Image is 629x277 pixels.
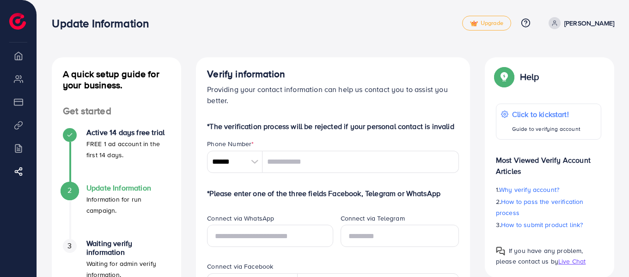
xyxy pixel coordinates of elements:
[564,18,614,29] p: [PERSON_NAME]
[496,197,584,217] span: How to pass the verification process
[207,262,273,271] label: Connect via Facebook
[52,17,156,30] h3: Update Information
[86,184,170,192] h4: Update Information
[590,235,622,270] iframe: Chat
[52,68,181,91] h4: A quick setup guide for your business.
[207,68,459,80] h4: Verify information
[512,123,580,135] p: Guide to verifying account
[512,109,580,120] p: Click to kickstart!
[501,220,583,229] span: How to submit product link?
[470,20,478,27] img: tick
[207,84,459,106] p: Providing your contact information can help us contact you to assist you better.
[207,121,459,132] p: *The verification process will be rejected if your personal contact is invalid
[86,194,170,216] p: Information for run campaign.
[499,185,559,194] span: Why verify account?
[496,196,601,218] p: 2.
[207,188,459,199] p: *Please enter one of the three fields Facebook, Telegram or WhatsApp
[496,219,601,230] p: 3.
[86,128,170,137] h4: Active 14 days free trial
[9,13,26,30] img: logo
[86,138,170,160] p: FREE 1 ad account in the first 14 days.
[470,20,503,27] span: Upgrade
[558,257,586,266] span: Live Chat
[86,239,170,257] h4: Waiting verify information
[545,17,614,29] a: [PERSON_NAME]
[67,185,72,196] span: 2
[207,214,274,223] label: Connect via WhatsApp
[52,184,181,239] li: Update Information
[52,105,181,117] h4: Get started
[207,139,254,148] label: Phone Number
[496,184,601,195] p: 1.
[462,16,511,31] a: tickUpgrade
[520,71,539,82] p: Help
[496,246,583,266] span: If you have any problem, please contact us by
[341,214,405,223] label: Connect via Telegram
[496,246,505,256] img: Popup guide
[67,240,72,251] span: 3
[496,68,513,85] img: Popup guide
[52,128,181,184] li: Active 14 days free trial
[496,147,601,177] p: Most Viewed Verify Account Articles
